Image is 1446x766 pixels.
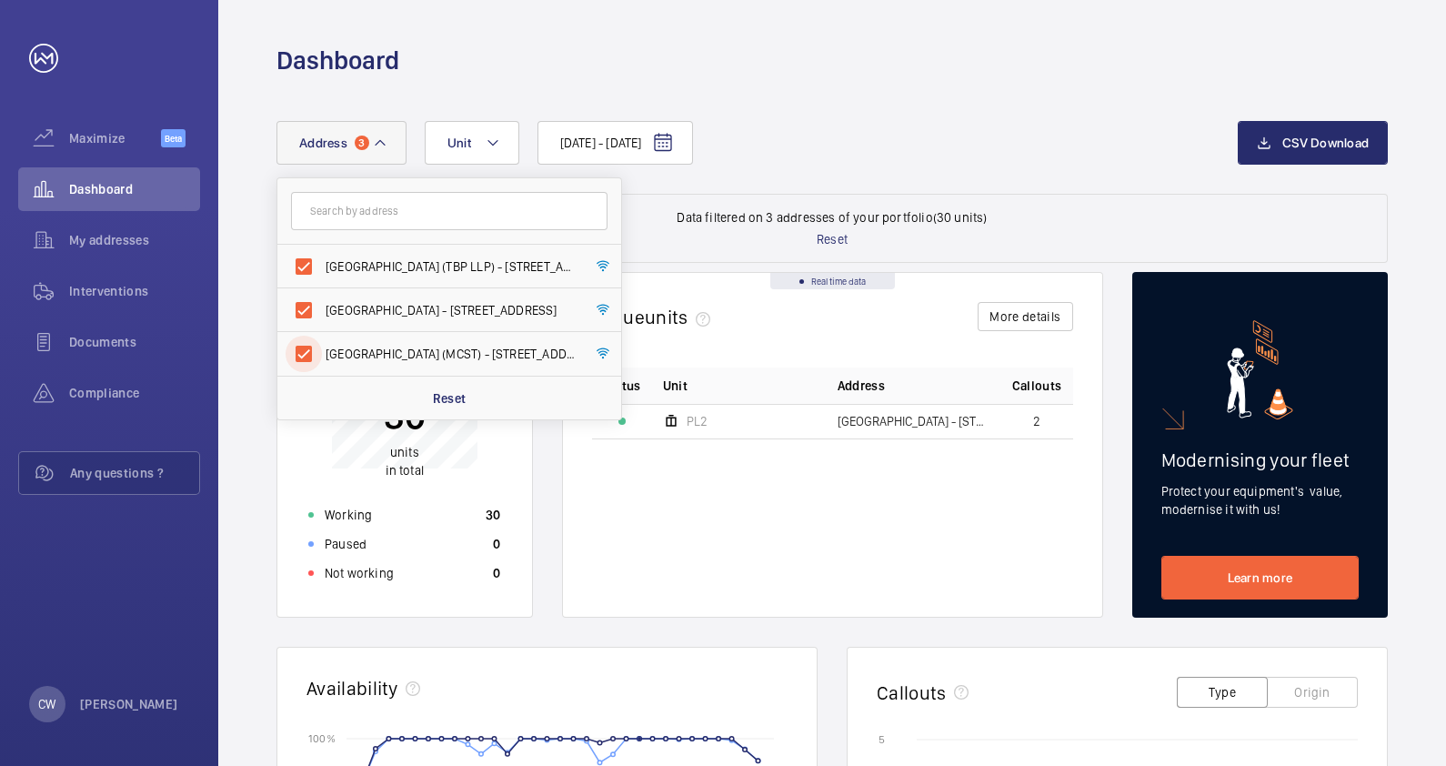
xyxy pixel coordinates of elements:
span: [GEOGRAPHIC_DATA] (TBP LLP) - [STREET_ADDRESS] [326,257,576,276]
button: Origin [1267,677,1358,708]
img: marketing-card.svg [1227,320,1293,419]
p: CW [38,695,55,713]
span: [GEOGRAPHIC_DATA] - [STREET_ADDRESS] [838,415,990,428]
span: [GEOGRAPHIC_DATA] (MCST) - [STREET_ADDRESS][PERSON_NAME] [326,345,576,363]
h1: Dashboard [276,44,399,77]
span: units [645,306,718,328]
span: Unit [447,136,471,150]
span: Beta [161,129,186,147]
button: Type [1177,677,1268,708]
span: [GEOGRAPHIC_DATA] - [STREET_ADDRESS] [326,301,576,319]
p: Reset [433,389,467,408]
span: 2 [1033,415,1040,428]
button: [DATE] - [DATE] [537,121,694,165]
span: Dashboard [69,180,200,198]
p: Protect your equipment's value, modernise it with us! [1161,482,1360,519]
span: Documents [69,333,200,351]
span: Compliance [69,384,200,402]
button: Unit [425,121,519,165]
span: Address [838,377,885,395]
p: Working [325,506,372,524]
button: More details [978,302,1072,331]
span: Any questions ? [70,464,199,482]
div: Real time data [770,273,895,289]
span: [DATE] - [DATE] [560,134,642,152]
p: 0 [493,564,500,582]
p: 0 [493,535,500,553]
span: Unit [663,377,688,395]
span: Address [299,136,347,150]
p: Paused [325,535,367,553]
span: PL2 [687,415,708,428]
span: units [390,445,419,459]
text: 5 [879,733,885,746]
h2: Modernising your fleet [1161,449,1360,471]
span: CSV Download [1282,136,1369,150]
p: in total [384,443,426,479]
button: Address3 [276,121,407,165]
p: Reset [817,230,848,248]
text: 100 % [308,731,336,744]
span: Interventions [69,282,200,300]
h2: Callouts [877,681,947,704]
p: Not working [325,564,394,582]
span: My addresses [69,231,200,249]
input: Search by address [291,192,608,230]
p: [PERSON_NAME] [80,695,178,713]
span: Callouts [1012,377,1062,395]
a: Learn more [1161,556,1360,600]
span: 3 [355,136,369,150]
p: 30 [486,506,501,524]
h2: Rogue [592,306,718,328]
span: Maximize [69,129,161,147]
button: CSV Download [1238,121,1388,165]
p: Data filtered on 3 addresses of your portfolio (30 units) [677,208,987,227]
h2: Availability [306,677,398,700]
